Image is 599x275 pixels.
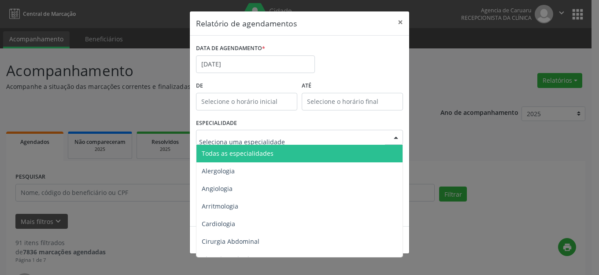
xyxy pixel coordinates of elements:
label: DATA DE AGENDAMENTO [196,42,265,55]
input: Selecione uma data ou intervalo [196,55,315,73]
span: Todas as especialidades [202,149,274,158]
input: Selecione o horário final [302,93,403,110]
span: Cirurgia Bariatrica [202,255,256,263]
label: ESPECIALIDADE [196,117,237,130]
label: De [196,79,297,93]
span: Cirurgia Abdominal [202,237,259,246]
h5: Relatório de agendamentos [196,18,297,29]
span: Arritmologia [202,202,238,210]
input: Selecione o horário inicial [196,93,297,110]
input: Seleciona uma especialidade [199,133,385,150]
button: Close [392,11,409,33]
span: Angiologia [202,184,233,193]
span: Cardiologia [202,220,235,228]
span: Alergologia [202,167,235,175]
label: ATÉ [302,79,403,93]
